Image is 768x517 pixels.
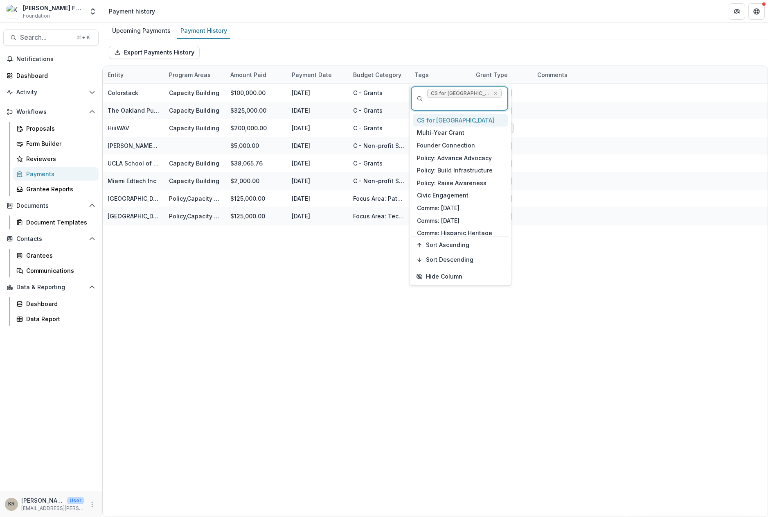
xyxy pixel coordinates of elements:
[26,299,92,308] div: Dashboard
[225,207,287,225] div: $125,000.00
[109,25,174,36] div: Upcoming Payments
[169,88,219,97] div: Capacity Building
[413,177,508,189] div: Policy: Raise Awareness
[287,66,348,84] div: Payment Date
[287,84,348,102] div: [DATE]
[13,215,99,229] a: Document Templates
[169,106,219,115] div: Capacity Building
[26,251,92,260] div: Grantees
[532,70,572,79] div: Comments
[225,119,287,137] div: $200,000.00
[21,505,84,512] p: [EMAIL_ADDRESS][PERSON_NAME][DOMAIN_NAME]
[21,496,64,505] p: [PERSON_NAME]
[353,141,405,150] div: C - Non-profit Sponsorships
[413,227,508,248] div: Comms: Hispanic Heritage Month
[225,102,287,119] div: $325,000.00
[532,66,594,84] div: Comments
[287,172,348,190] div: [DATE]
[410,66,471,84] div: Tags
[413,214,508,227] div: Comms: [DATE]
[492,89,499,98] div: Remove CS for Oakland
[13,264,99,277] a: Communications
[225,66,287,84] div: Amount Paid
[108,213,166,220] a: [GEOGRAPHIC_DATA]
[348,66,410,84] div: Budget Category
[426,242,469,249] span: Sort Ascending
[169,194,221,203] div: Policy,Capacity Building
[413,114,508,127] div: CS for [GEOGRAPHIC_DATA]
[3,69,99,82] a: Dashboard
[3,29,99,46] button: Search...
[26,266,92,275] div: Communications
[164,66,225,84] div: Program Areas
[108,125,129,132] a: HiiiWAV
[426,256,473,263] span: Sort Descending
[8,501,15,507] div: Kathia Ramos
[353,106,383,115] div: C - Grants
[287,102,348,119] div: [DATE]
[103,66,164,84] div: Entity
[3,232,99,245] button: Open Contacts
[13,249,99,262] a: Grantees
[108,107,210,114] a: The Oakland Public Education Fund
[287,70,337,79] div: Payment Date
[169,159,219,168] div: Capacity Building
[109,7,155,16] div: Payment history
[353,194,405,203] div: Focus Area: Pathways to Tech Jobs
[225,154,287,172] div: $38,065.76
[3,199,99,212] button: Open Documents
[169,177,219,185] div: Capacity Building
[26,139,92,148] div: Form Builder
[26,315,92,323] div: Data Report
[16,284,86,291] span: Data & Reporting
[13,122,99,135] a: Proposals
[87,3,99,20] button: Open entity switcher
[411,270,509,283] button: Hide Column
[13,182,99,196] a: Grantee Reports
[13,152,99,166] a: Reviewers
[13,312,99,326] a: Data Report
[413,164,508,177] div: Policy: Build Infrastructure
[411,238,509,252] button: Sort Ascending
[3,86,99,99] button: Open Activity
[16,56,95,63] span: Notifications
[287,119,348,137] div: [DATE]
[26,154,92,163] div: Reviewers
[177,25,230,36] div: Payment History
[23,4,84,12] div: [PERSON_NAME] Foundation
[16,71,92,80] div: Dashboard
[13,297,99,311] a: Dashboard
[108,89,138,96] a: Colorstack
[353,124,383,132] div: C - Grants
[348,70,406,79] div: Budget Category
[26,170,92,178] div: Payments
[225,190,287,207] div: $125,000.00
[287,154,348,172] div: [DATE]
[3,52,99,66] button: Notifications
[109,23,174,39] a: Upcoming Payments
[353,159,383,168] div: C - Grants
[729,3,745,20] button: Partners
[748,3,765,20] button: Get Help
[16,236,86,243] span: Contacts
[413,152,508,164] div: Policy: Advance Advocacy
[169,212,221,220] div: Policy,Capacity Building
[287,190,348,207] div: [DATE]
[413,189,508,202] div: Civic Engagement
[23,12,50,20] span: Foundation
[411,253,509,266] button: Sort Descending
[7,5,20,18] img: Kapor Foundation
[177,23,230,39] a: Payment History
[471,66,532,84] div: Grant Type
[13,137,99,150] a: Form Builder
[353,177,405,185] div: C - Non-profit Sponsorships
[67,497,84,504] p: User
[287,207,348,225] div: [DATE]
[3,105,99,118] button: Open Workflows
[108,177,156,184] a: Miami Edtech Inc
[410,70,434,79] div: Tags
